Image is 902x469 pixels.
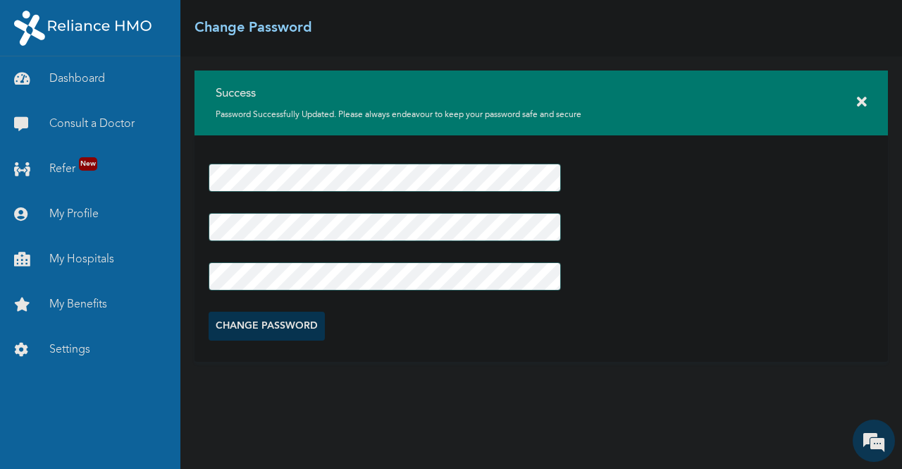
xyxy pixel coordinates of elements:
[26,71,57,106] img: d_794563401_company_1708531726252_794563401
[216,109,581,121] p: Password Successfully Updated. Please always endeavour to keep your password safe and secure
[138,395,269,439] div: FAQs
[73,79,237,97] div: Chat with us now
[7,420,138,430] span: Conversation
[79,157,97,171] span: New
[194,18,312,39] h2: Change Password
[216,85,581,103] h3: Success
[82,158,194,300] span: We're online!
[231,7,265,41] div: Minimize live chat window
[7,346,268,395] textarea: Type your message and hit 'Enter'
[209,312,325,341] input: CHANGE PASSWORD
[14,11,152,46] img: RelianceHMO's Logo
